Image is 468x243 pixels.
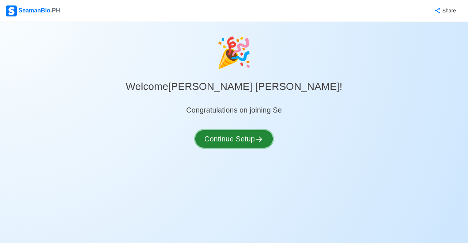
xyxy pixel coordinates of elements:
[216,31,252,75] div: celebrate
[186,105,282,115] div: Congratulations on joining Se
[6,5,60,16] div: SeamanBio
[427,4,462,18] button: Share
[195,130,273,148] button: Continue Setup
[50,7,60,14] span: .PH
[6,5,17,16] img: Logo
[126,75,342,93] h3: Welcome [PERSON_NAME] [PERSON_NAME] !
